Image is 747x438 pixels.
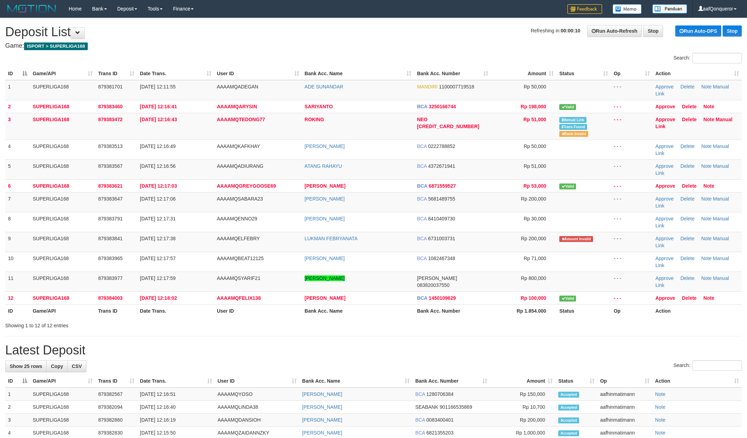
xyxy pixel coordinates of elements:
[217,143,260,149] span: AAAAMQKAFKHAY
[305,275,345,281] a: [PERSON_NAME]
[701,216,712,221] a: Note
[655,430,666,436] a: Note
[417,183,427,189] span: BCA
[140,236,176,241] span: [DATE] 12:17:38
[426,430,453,436] span: Copy 6821355203 to clipboard
[655,236,674,241] a: Approve
[5,113,30,140] td: 3
[655,256,674,261] a: Approve
[597,375,652,388] th: Op: activate to sort column ascending
[682,295,697,301] a: Delete
[5,319,306,329] div: Showing 1 to 12 of 12 entries
[521,104,546,109] span: Rp 198,000
[611,100,653,113] td: - - -
[611,67,653,80] th: Op: activate to sort column ascending
[521,295,546,301] span: Rp 100,000
[302,430,342,436] a: [PERSON_NAME]
[305,117,324,122] a: ROKING
[30,252,95,272] td: SUPERLIGA168
[524,216,546,221] span: Rp 30,000
[521,196,546,202] span: Rp 200,000
[305,143,345,149] a: [PERSON_NAME]
[655,417,666,423] a: Note
[655,183,675,189] a: Approve
[30,179,95,192] td: SUPERLIGA168
[5,212,30,232] td: 8
[680,236,694,241] a: Delete
[302,67,414,80] th: Bank Acc. Name: activate to sort column ascending
[5,159,30,179] td: 5
[30,388,95,401] td: SUPERLIGA168
[217,163,264,169] span: AAAAMQADIURANG
[701,256,712,261] a: Note
[305,196,345,202] a: [PERSON_NAME]
[140,104,177,109] span: [DATE] 12:16:41
[655,104,675,109] a: Approve
[611,304,653,317] th: Op
[655,163,674,169] a: Approve
[30,272,95,291] td: SUPERLIGA168
[140,163,176,169] span: [DATE] 12:16:56
[559,124,587,130] span: Similar transaction found
[98,236,123,241] span: 879383841
[30,232,95,252] td: SUPERLIGA168
[98,104,123,109] span: 879383460
[611,140,653,159] td: - - -
[692,53,742,63] input: Search:
[98,84,123,89] span: 879381701
[417,216,427,221] span: BCA
[429,295,456,301] span: Copy 1450109629 to clipboard
[558,405,579,410] span: Accepted
[30,140,95,159] td: SUPERLIGA168
[523,183,546,189] span: Rp 53,000
[655,236,729,248] a: Manual Link
[559,131,588,137] span: Bank is not match
[557,67,611,80] th: Status: activate to sort column ascending
[655,216,729,228] a: Manual Link
[655,117,732,129] a: Manual Link
[137,67,214,80] th: Date Trans.: activate to sort column ascending
[137,388,215,401] td: [DATE] 12:16:51
[426,417,453,423] span: Copy 0083400401 to clipboard
[305,84,343,89] a: ADE SUNANDAR
[305,216,345,221] a: [PERSON_NAME]
[611,291,653,304] td: - - -
[701,196,712,202] a: Note
[140,84,176,89] span: [DATE] 12:11:55
[417,84,437,89] span: MANDIRI
[5,375,30,388] th: ID: activate to sort column descending
[67,360,86,372] a: CSV
[674,53,742,63] label: Search:
[215,414,299,427] td: AAAAMQDANSIOH
[5,100,30,113] td: 2
[490,375,555,388] th: Amount: activate to sort column ascending
[5,232,30,252] td: 9
[597,414,652,427] td: aafhinmatimann
[217,84,258,89] span: AAAAMQADEGAN
[611,159,653,179] td: - - -
[655,216,674,221] a: Approve
[214,67,302,80] th: User ID: activate to sort column ascending
[415,391,425,397] span: BCA
[655,256,729,268] a: Manual Link
[655,196,674,202] a: Approve
[428,163,455,169] span: Copy 4372671941 to clipboard
[140,216,176,221] span: [DATE] 12:17:31
[655,163,729,176] a: Manual Link
[655,143,729,156] a: Manual Link
[30,159,95,179] td: SUPERLIGA168
[98,117,123,122] span: 879383472
[655,404,666,410] a: Note
[302,404,342,410] a: [PERSON_NAME]
[611,212,653,232] td: - - -
[30,304,95,317] th: Game/API
[597,401,652,414] td: aafhinmatimann
[491,67,557,80] th: Amount: activate to sort column ascending
[140,295,177,301] span: [DATE] 12:18:02
[682,104,697,109] a: Delete
[140,117,177,122] span: [DATE] 12:16:43
[703,104,714,109] a: Note
[5,179,30,192] td: 6
[412,375,490,388] th: Bank Acc. Number: activate to sort column ascending
[611,232,653,252] td: - - -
